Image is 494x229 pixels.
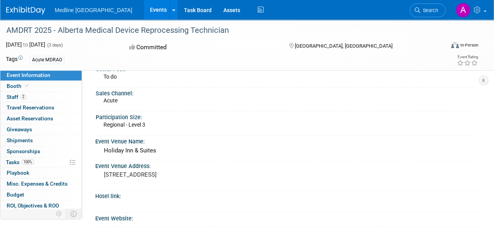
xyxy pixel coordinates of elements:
[7,170,29,176] span: Playbook
[410,4,446,17] a: Search
[66,209,82,219] td: Toggle Event Tabs
[0,124,82,135] a: Giveaways
[7,126,32,132] span: Giveaways
[7,104,54,111] span: Travel Reservations
[7,72,50,78] span: Event Information
[6,159,34,165] span: Tasks
[95,136,478,145] div: Event Venue Name:
[0,190,82,200] a: Budget
[0,200,82,211] a: ROI, Objectives & ROO
[6,7,45,14] img: ExhibitDay
[25,84,29,88] i: Booth reservation complete
[103,122,145,128] span: Regional - Level 3
[6,55,23,64] td: Tags
[20,94,26,100] span: 2
[420,7,438,13] span: Search
[101,145,473,157] div: Holiday Inn & Suites
[46,43,63,48] span: (2 days)
[0,92,82,102] a: Staff2
[104,171,246,178] pre: [STREET_ADDRESS]
[95,160,478,170] div: Event Venue Address:
[7,83,30,89] span: Booth
[0,157,82,168] a: Tasks100%
[7,94,26,100] span: Staff
[456,3,471,18] img: Aaron Glanfield
[409,41,478,52] div: Event Format
[52,209,66,219] td: Personalize Event Tab Strip
[451,42,459,48] img: Format-Inperson.png
[103,73,117,80] span: To do
[103,97,118,104] span: Acute
[7,191,24,198] span: Budget
[95,213,478,222] div: Event Website:
[7,181,68,187] span: Misc. Expenses & Credits
[460,42,478,48] div: In-Person
[7,115,53,122] span: Asset Reservations
[0,102,82,113] a: Travel Reservations
[4,23,438,38] div: AMDRT 2025 - Alberta Medical Device Reprocessing Technician
[0,70,82,81] a: Event Information
[7,148,40,154] span: Sponsorships
[7,137,33,143] span: Shipments
[0,168,82,178] a: Playbook
[0,146,82,157] a: Sponsorships
[127,41,276,54] div: Committed
[295,43,392,49] span: [GEOGRAPHIC_DATA], [GEOGRAPHIC_DATA]
[0,81,82,91] a: Booth
[21,159,34,165] span: 100%
[55,7,132,13] span: Medline [GEOGRAPHIC_DATA]
[7,202,59,209] span: ROI, Objectives & ROO
[30,56,64,64] div: Acute MDRAO
[96,88,475,97] div: Sales Channel:
[22,41,29,48] span: to
[457,55,478,59] div: Event Rating
[96,111,475,121] div: Participation Size:
[6,41,45,48] span: [DATE] [DATE]
[0,113,82,124] a: Asset Reservations
[0,179,82,189] a: Misc. Expenses & Credits
[95,190,478,200] div: Hotel link:
[0,135,82,146] a: Shipments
